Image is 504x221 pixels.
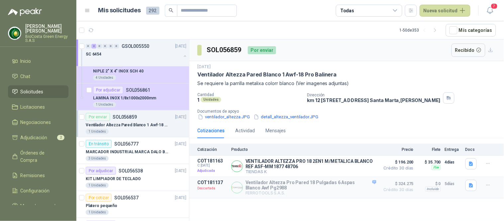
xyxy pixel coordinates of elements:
[491,3,498,9] span: 7
[340,7,354,14] div: Todas
[8,8,42,16] img: Logo peakr
[197,109,501,114] p: Documentos de apoyo
[231,147,376,152] p: Producto
[21,119,51,126] span: Negociaciones
[235,127,255,134] div: Actividad
[197,147,227,152] p: Cotización
[452,44,486,57] button: Recibido
[21,202,58,210] span: Manuales y ayuda
[307,93,441,97] p: Dirección
[201,97,221,102] div: Unidades
[307,97,441,103] p: km 12 [STREET_ADDRESS] Santa Marta , [PERSON_NAME]
[246,180,376,190] p: Ventilador Altezza Pro Pared 18 Pulgadas 6 Aspas Blanco Awf Pg2988
[86,156,109,161] div: 3 Unidades
[8,27,21,40] img: Company Logo
[265,127,286,134] div: Mensajes
[25,35,68,43] p: BioCosta Green Energy S.A.S
[21,172,45,179] span: Remisiones
[57,135,64,140] span: 2
[91,44,96,49] div: 2
[420,5,470,17] button: Nueva solicitud
[146,7,159,15] span: 292
[86,122,168,128] p: Ventilador Altezza Pared Blanco 1 Awf-18 Pro Balinera
[76,110,189,137] a: Por enviarSOL056859[DATE] Ventilador Altezza Pared Blanco 1 Awf-18 Pro Balinera1 Unidades
[418,147,441,152] p: Flete
[21,73,31,80] span: Chat
[8,169,68,182] a: Remisiones
[86,140,112,148] div: En tránsito
[207,45,243,55] h3: SOL056859
[197,180,227,185] p: COT181137
[175,195,186,201] p: [DATE]
[114,195,139,200] p: SOL056537
[93,68,144,74] p: NIPLE 2" X 4" INOX SCH 40
[86,210,109,215] div: 1 Unidades
[86,194,112,202] div: Por cotizar
[380,180,414,188] span: $ 324.275
[445,180,461,188] p: 5 días
[8,70,68,83] a: Chat
[8,116,68,129] a: Negociaciones
[232,182,243,193] img: Company Logo
[446,24,496,37] button: Mís categorías
[21,149,62,164] span: Órdenes de Compra
[197,164,227,167] span: C: [DATE]
[484,5,496,17] button: 7
[76,137,189,164] a: En tránsitoSOL056777[DATE] MARCADOR INDUSTRIAL MARCA DALO BLANCO3 Unidades
[418,180,441,188] p: $ 0
[8,85,68,98] a: Solicitudes
[93,86,123,94] div: Por adjudicar
[248,46,276,54] div: Por enviar
[8,55,68,67] a: Inicio
[197,64,211,70] p: [DATE]
[86,149,168,155] p: MARCADOR INDUSTRIAL MARCA DALO BLANCO
[425,186,441,192] div: Incluido
[175,43,186,50] p: [DATE]
[21,187,50,194] span: Configuración
[76,56,189,83] a: Por adjudicarSOL056860NIPLE 2" X 4" INOX SCH 404 Unidades
[8,101,68,113] a: Licitaciones
[114,142,139,146] p: SOL056777
[21,88,44,95] span: Solicitudes
[8,184,68,197] a: Configuración
[380,188,414,192] span: Crédito 30 días
[119,168,143,173] p: SOL056538
[197,158,227,164] p: COT181163
[197,127,225,134] div: Cotizaciones
[380,166,414,170] span: Crédito 30 días
[76,191,189,218] a: Por cotizarSOL056537[DATE] Platero pequeño1 Unidades
[98,6,141,15] h1: Mis solicitudes
[76,164,189,191] a: Por adjudicarSOL056538[DATE] KIT LIMPIADOR DE TECLADO1 Unidades
[86,44,91,49] div: 0
[108,44,113,49] div: 0
[86,42,188,63] a: 0 2 0 0 0 0 GSOL005550[DATE] SC 6454
[93,75,116,80] div: 4 Unidades
[445,158,461,166] p: 4 días
[114,44,119,49] div: 0
[432,165,441,170] div: Flex
[8,147,68,166] a: Órdenes de Compra
[445,147,461,152] p: Entrega
[380,147,414,152] p: Precio
[25,24,68,33] p: [PERSON_NAME] [PERSON_NAME]
[197,185,227,192] p: Descartada
[86,203,117,209] p: Platero pequeño
[465,147,479,152] p: Docs
[86,167,116,175] div: Por adjudicar
[93,102,116,107] div: 1 Unidades
[197,97,199,103] p: 1
[400,25,441,36] div: 1 - 50 de 353
[253,114,319,121] button: detall_altezza_ventilador.JPG
[175,114,186,120] p: [DATE]
[97,44,102,49] div: 0
[122,44,149,49] p: GSOL005550
[86,51,101,57] p: SC 6454
[86,183,109,188] div: 1 Unidades
[76,83,189,110] a: Por adjudicarSOL056861LAMINA INOX 1/8x1000x2000mm1 Unidades
[169,8,173,13] span: search
[21,103,45,111] span: Licitaciones
[86,176,141,182] p: KIT LIMPIADOR DE TECLADO
[246,190,376,195] p: FERROTOOLS S.A.S.
[113,115,137,119] p: SOL056859
[175,168,186,174] p: [DATE]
